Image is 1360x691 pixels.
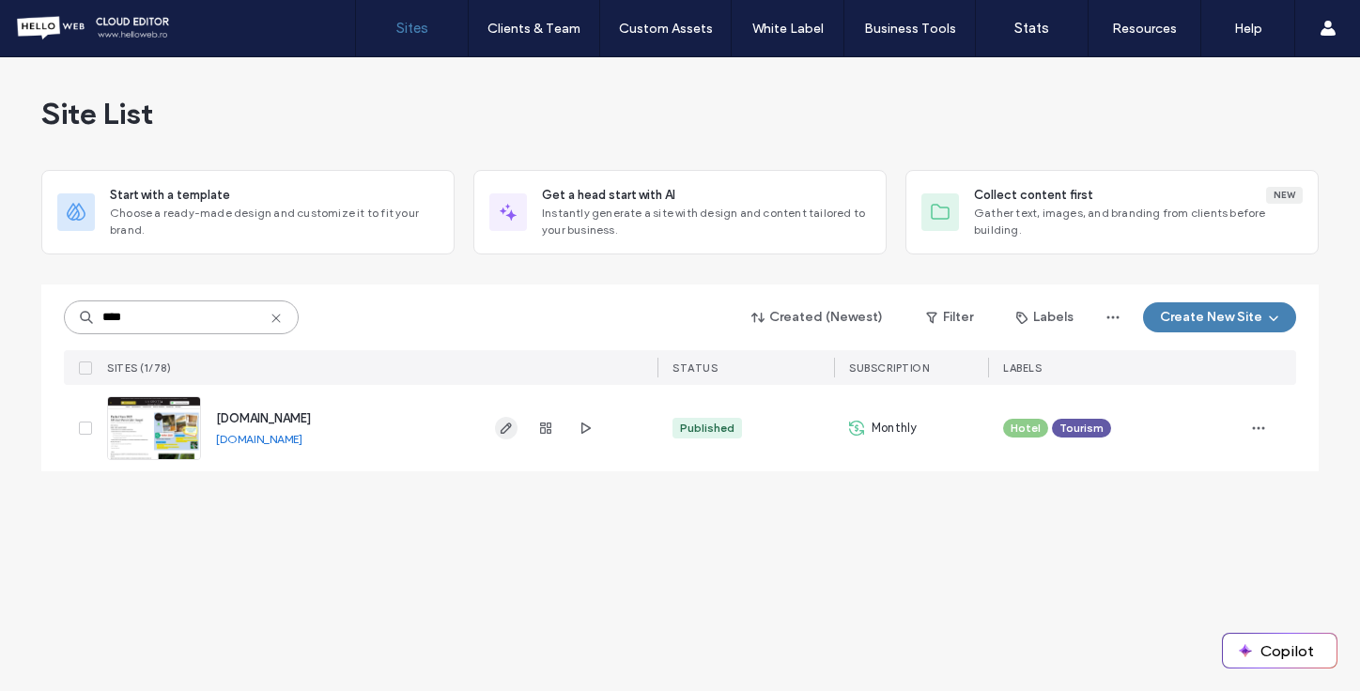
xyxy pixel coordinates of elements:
span: Start with a template [110,186,230,205]
span: Monthly [872,419,917,438]
span: STATUS [672,361,718,375]
div: Start with a templateChoose a ready-made design and customize it to fit your brand. [41,170,455,254]
span: LABELS [1003,361,1042,375]
span: Choose a ready-made design and customize it to fit your brand. [110,205,439,238]
div: Collect content firstNewGather text, images, and branding from clients before building. [905,170,1319,254]
span: Tourism [1059,420,1104,437]
span: SUBSCRIPTION [849,361,929,375]
span: Help [43,13,82,30]
label: White Label [752,21,824,37]
label: Stats [1014,20,1049,37]
a: [DOMAIN_NAME] [216,432,302,446]
span: Hotel [1011,420,1041,437]
label: Sites [396,20,428,37]
span: Gather text, images, and branding from clients before building. [974,205,1303,238]
button: Labels [999,302,1090,332]
span: Collect content first [974,186,1093,205]
div: Published [680,420,734,437]
a: [DOMAIN_NAME] [216,411,311,425]
label: Clients & Team [487,21,580,37]
button: Created (Newest) [735,302,900,332]
span: Instantly generate a site with design and content tailored to your business. [542,205,871,238]
label: Resources [1112,21,1177,37]
span: Get a head start with AI [542,186,675,205]
div: New [1266,187,1303,204]
span: SITES (1/78) [107,361,171,375]
label: Help [1234,21,1262,37]
label: Custom Assets [619,21,713,37]
button: Filter [907,302,992,332]
button: Copilot [1223,634,1337,668]
label: Business Tools [864,21,956,37]
span: Site List [41,95,153,132]
button: Create New Site [1143,302,1296,332]
div: Get a head start with AIInstantly generate a site with design and content tailored to your business. [473,170,887,254]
